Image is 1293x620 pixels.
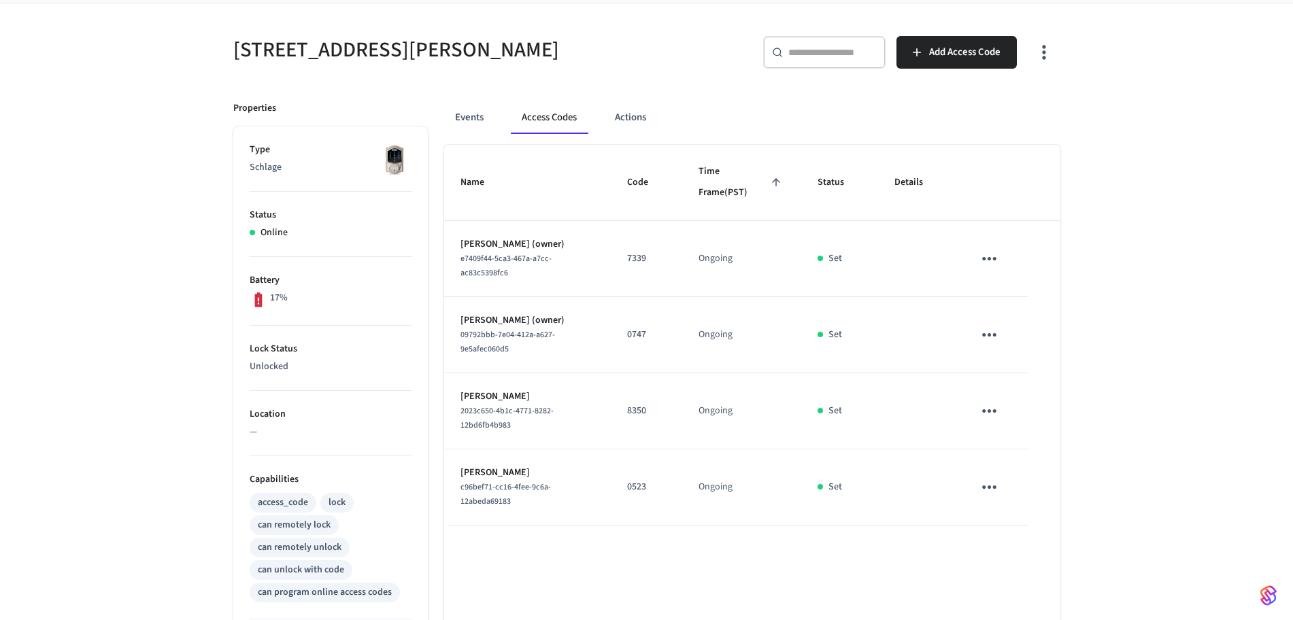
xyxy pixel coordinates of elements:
[682,297,802,373] td: Ongoing
[250,160,412,175] p: Schlage
[460,481,551,507] span: c96bef71-cc16-4fee-9c6a-12abeda69183
[250,342,412,356] p: Lock Status
[627,480,666,494] p: 0523
[828,404,842,418] p: Set
[682,221,802,297] td: Ongoing
[250,360,412,374] p: Unlocked
[444,101,494,134] button: Events
[258,518,331,532] div: can remotely lock
[250,143,412,157] p: Type
[233,101,276,116] p: Properties
[896,36,1017,69] button: Add Access Code
[444,101,1060,134] div: ant example
[460,405,554,431] span: 2023c650-4b1c-4771-8282-12bd6fb4b983
[250,407,412,421] p: Location
[828,480,842,494] p: Set
[258,496,308,510] div: access_code
[627,252,666,266] p: 7339
[377,143,412,177] img: Schlage Sense Smart Deadbolt with Camelot Trim, Front
[627,404,666,418] p: 8350
[460,253,552,279] span: e7409f44-5ca3-467a-a7cc-ac83c5398fc6
[828,328,842,342] p: Set
[460,466,594,480] p: [PERSON_NAME]
[233,36,639,64] h5: [STREET_ADDRESS][PERSON_NAME]
[460,172,502,193] span: Name
[261,226,288,240] p: Online
[511,101,588,134] button: Access Codes
[250,425,412,439] p: —
[1260,585,1277,606] img: SeamLogoGradient.69752ec5.svg
[250,208,412,222] p: Status
[894,172,941,193] span: Details
[604,101,657,134] button: Actions
[258,563,344,577] div: can unlock with code
[258,540,341,555] div: can remotely unlock
[460,390,594,404] p: [PERSON_NAME]
[682,449,802,526] td: Ongoing
[270,291,288,305] p: 17%
[444,145,1060,526] table: sticky table
[682,373,802,449] td: Ongoing
[329,496,346,510] div: lock
[929,44,1001,61] span: Add Access Code
[250,472,412,487] p: Capabilities
[818,172,862,193] span: Status
[258,585,392,600] div: can program online access codes
[460,313,594,328] p: [PERSON_NAME] (owner)
[460,329,555,355] span: 09792bbb-7e04-412a-a627-9e5afec060d5
[627,172,666,193] span: Code
[627,328,666,342] p: 0747
[250,273,412,288] p: Battery
[828,252,842,266] p: Set
[699,161,786,204] span: Time Frame(PST)
[460,237,594,252] p: [PERSON_NAME] (owner)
